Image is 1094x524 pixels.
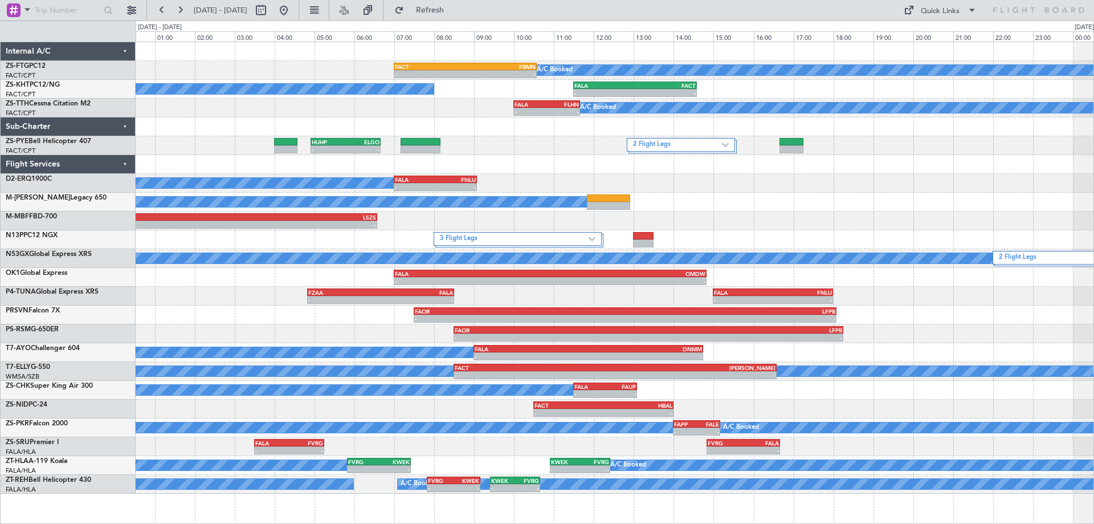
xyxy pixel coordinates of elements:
[554,31,594,42] div: 11:00
[537,62,573,79] div: A/C Booked
[550,270,706,277] div: OMDW
[6,420,29,427] span: ZS-PKR
[515,108,547,115] div: -
[6,251,92,258] a: N53GXGlobal Express XRS
[514,31,554,42] div: 10:00
[395,270,550,277] div: FALA
[354,31,394,42] div: 06:00
[551,458,580,465] div: KWEK
[603,402,672,409] div: HBAL
[6,232,23,239] span: N13P
[794,31,834,42] div: 17:00
[6,100,91,107] a: ZS-TTHCessna Citation M2
[574,82,635,89] div: FALA
[6,439,59,446] a: ZS-SRUPremier I
[834,31,873,42] div: 18:00
[754,31,794,42] div: 16:00
[406,6,454,14] span: Refresh
[379,458,410,465] div: KWEK
[176,214,376,221] div: LSZS
[574,90,635,96] div: -
[6,213,57,220] a: M-MBFFBD-700
[381,289,453,296] div: FALA
[773,289,832,296] div: FNLU
[625,308,835,315] div: LFPB
[648,334,842,341] div: -
[515,101,547,108] div: FALA
[6,477,28,484] span: ZT-REH
[603,409,672,416] div: -
[6,147,35,155] a: FACT/CPT
[6,138,91,145] a: ZS-PYEBell Helicopter 407
[194,5,247,15] span: [DATE] - [DATE]
[6,466,36,475] a: FALA/HLA
[381,296,453,303] div: -
[551,466,580,473] div: -
[953,31,993,42] div: 21:00
[713,31,753,42] div: 15:00
[921,6,960,17] div: Quick Links
[6,289,99,295] a: P4-TUNAGlobal Express XRS
[6,176,52,182] a: D2-ERQ1900C
[6,63,29,70] span: ZS-FTG
[466,63,536,70] div: FBMN
[625,315,835,322] div: -
[547,108,579,115] div: -
[289,440,323,446] div: FVRG
[435,176,476,183] div: FNLU
[615,372,775,379] div: -
[455,372,615,379] div: -
[434,31,474,42] div: 08:00
[1033,31,1073,42] div: 23:00
[395,278,550,285] div: -
[6,194,70,201] span: M-[PERSON_NAME]
[6,364,31,371] span: T7-ELLY
[515,477,539,484] div: FVRG
[635,90,695,96] div: -
[395,63,466,70] div: FACT
[395,71,466,78] div: -
[6,100,29,107] span: ZS-TTH
[580,466,609,473] div: -
[6,109,35,117] a: FACT/CPT
[6,345,80,352] a: T7-AYOChallenger 604
[615,364,775,371] div: [PERSON_NAME]
[35,2,100,19] input: Trip Number
[491,485,515,491] div: -
[348,458,379,465] div: FVRG
[315,31,354,42] div: 05:00
[673,31,713,42] div: 14:00
[605,383,636,390] div: FAUP
[312,139,346,145] div: HUHP
[6,477,91,484] a: ZT-REHBell Helicopter 430
[6,307,60,314] a: PRSVNFalcon 7X
[289,447,323,454] div: -
[235,31,275,42] div: 03:00
[6,326,31,333] span: PS-RSM
[547,101,579,108] div: FLHN
[534,409,603,416] div: -
[415,315,625,322] div: -
[6,383,93,389] a: ZS-CHKSuper King Air 300
[6,176,31,182] span: D2-ERQ
[454,477,479,484] div: KWEK
[475,353,589,360] div: -
[346,146,380,153] div: -
[6,401,47,408] a: ZS-NIDPC-24
[696,421,719,428] div: FALE
[455,327,648,334] div: FAOR
[696,428,719,435] div: -
[346,139,380,145] div: ELGO
[308,289,381,296] div: FZAA
[395,184,435,190] div: -
[6,71,35,80] a: FACT/CPT
[466,71,536,78] div: -
[491,477,515,484] div: KWEK
[648,327,842,334] div: LFPB
[6,63,46,70] a: ZS-FTGPC12
[6,364,50,371] a: T7-ELLYG-550
[6,401,28,408] span: ZS-NID
[594,31,634,42] div: 12:00
[454,485,479,491] div: -
[6,251,29,258] span: N53GX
